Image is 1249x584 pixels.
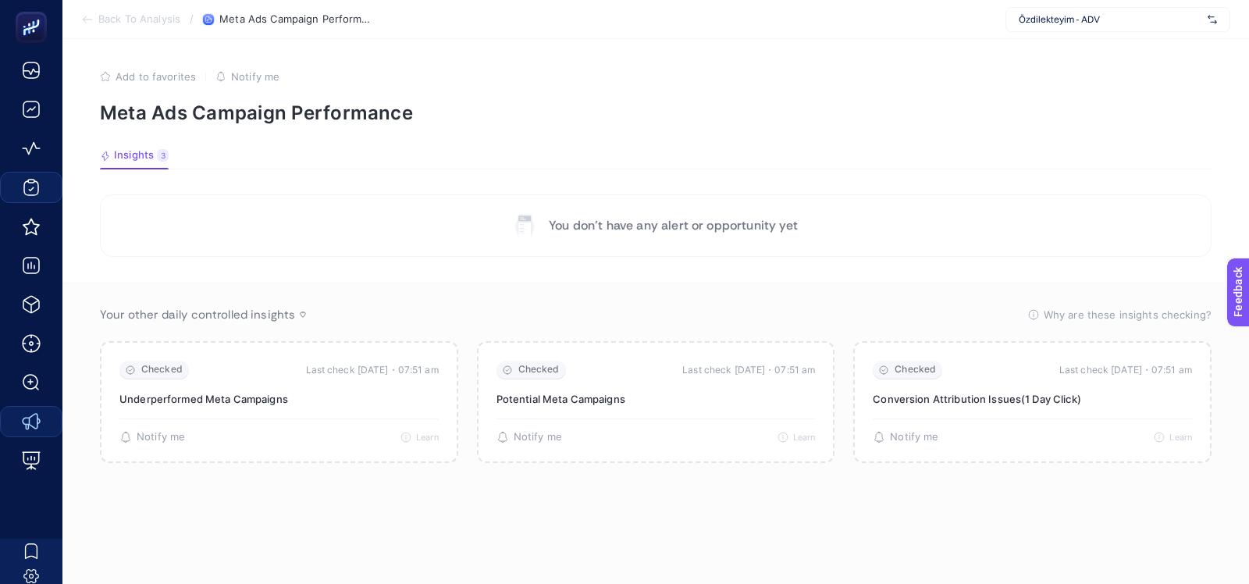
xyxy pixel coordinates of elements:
[1208,12,1217,27] img: svg%3e
[114,149,154,162] span: Insights
[514,431,562,443] span: Notify me
[98,13,180,26] span: Back To Analysis
[215,70,279,83] button: Notify me
[400,432,439,443] button: Learn
[190,12,194,25] span: /
[1169,432,1192,443] span: Learn
[157,149,169,162] div: 3
[496,431,562,443] button: Notify me
[416,432,439,443] span: Learn
[682,362,815,378] time: Last check [DATE]・07:51 am
[100,341,1212,463] section: Passive Insight Packages
[119,392,439,406] p: Underperformed Meta Campaigns
[141,364,183,376] span: Checked
[873,431,938,443] button: Notify me
[1019,13,1201,26] span: Özdilekteyim - ADV
[137,431,185,443] span: Notify me
[1059,362,1192,378] time: Last check [DATE]・07:51 am
[100,70,196,83] button: Add to favorites
[496,392,816,406] p: Potential Meta Campaigns
[219,13,375,26] span: Meta Ads Campaign Performance
[116,70,196,83] span: Add to favorites
[1044,307,1212,322] span: Why are these insights checking?
[890,431,938,443] span: Notify me
[549,216,798,235] p: You don’t have any alert or opportunity yet
[100,307,295,322] span: Your other daily controlled insights
[100,101,1212,124] p: Meta Ads Campaign Performance
[9,5,59,17] span: Feedback
[1154,432,1192,443] button: Learn
[793,432,816,443] span: Learn
[518,364,560,376] span: Checked
[895,364,936,376] span: Checked
[873,392,1192,406] p: Conversion Attribution Issues(1 Day Click)
[231,70,279,83] span: Notify me
[778,432,816,443] button: Learn
[306,362,439,378] time: Last check [DATE]・07:51 am
[119,431,185,443] button: Notify me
